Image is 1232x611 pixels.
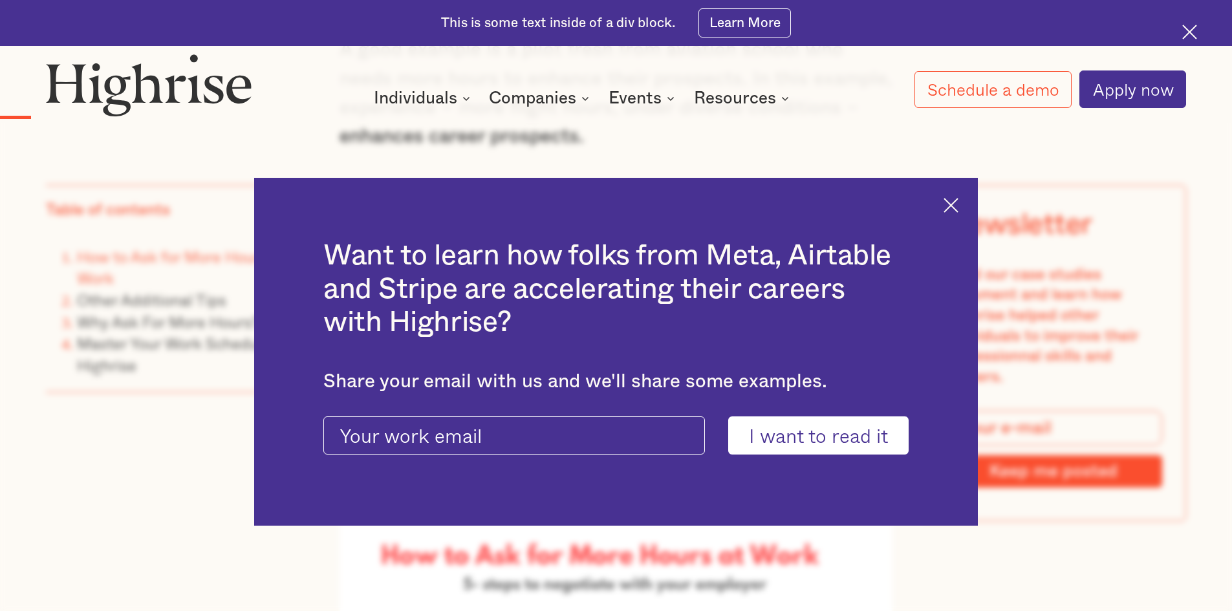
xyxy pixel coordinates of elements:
[1079,70,1186,108] a: Apply now
[323,370,909,393] div: Share your email with us and we'll share some examples.
[1182,25,1197,39] img: Cross icon
[323,239,909,339] h2: Want to learn how folks from Meta, Airtable and Stripe are accelerating their careers with Highrise?
[374,91,474,106] div: Individuals
[609,91,678,106] div: Events
[489,91,593,106] div: Companies
[698,8,791,38] a: Learn More
[694,91,776,106] div: Resources
[323,416,705,455] input: Your work email
[728,416,909,455] input: I want to read it
[694,91,793,106] div: Resources
[914,71,1072,108] a: Schedule a demo
[441,14,675,32] div: This is some text inside of a div block.
[944,198,958,213] img: Cross icon
[609,91,662,106] div: Events
[489,91,576,106] div: Companies
[323,416,909,455] form: current-ascender-blog-article-modal-form
[374,91,457,106] div: Individuals
[46,54,252,116] img: Highrise logo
